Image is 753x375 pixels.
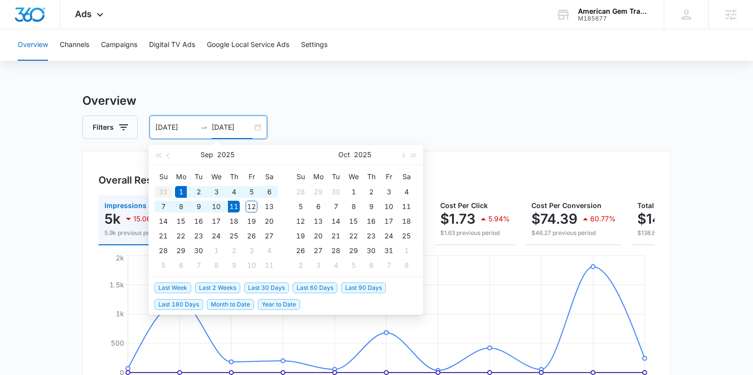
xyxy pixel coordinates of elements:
[309,243,327,258] td: 2025-10-27
[260,243,278,258] td: 2025-10-04
[312,230,324,242] div: 20
[157,215,169,227] div: 14
[111,339,124,347] tspan: 500
[293,282,337,293] span: Last 60 Days
[578,15,650,22] div: account id
[193,230,204,242] div: 23
[295,215,306,227] div: 12
[172,185,190,199] td: 2025-09-01
[292,199,309,214] td: 2025-10-05
[312,186,324,198] div: 29
[398,185,415,199] td: 2025-10-04
[590,215,616,222] p: 60.77%
[362,185,380,199] td: 2025-10-02
[172,214,190,229] td: 2025-09-15
[365,201,377,212] div: 9
[345,243,362,258] td: 2025-10-29
[401,245,412,257] div: 1
[401,259,412,271] div: 8
[309,258,327,273] td: 2025-11-03
[362,258,380,273] td: 2025-11-06
[212,122,252,133] input: End date
[104,201,147,210] span: Impressions
[345,258,362,273] td: 2025-11-05
[260,185,278,199] td: 2025-09-06
[154,299,203,310] span: Last 180 Days
[172,243,190,258] td: 2025-09-29
[354,145,371,164] button: 2025
[327,169,345,185] th: Tu
[440,211,476,227] p: $1.73
[175,186,187,198] div: 1
[190,199,207,214] td: 2025-09-09
[398,169,415,185] th: Sa
[116,254,124,262] tspan: 2k
[260,214,278,229] td: 2025-09-20
[99,173,169,187] h3: Overall Results
[380,185,398,199] td: 2025-10-03
[260,199,278,214] td: 2025-09-13
[82,116,138,139] button: Filters
[246,186,257,198] div: 5
[172,199,190,214] td: 2025-09-08
[348,245,359,257] div: 29
[154,243,172,258] td: 2025-09-28
[175,230,187,242] div: 22
[82,92,671,110] h3: Overview
[348,201,359,212] div: 8
[398,229,415,243] td: 2025-10-25
[210,245,222,257] div: 1
[330,230,342,242] div: 21
[440,229,510,237] p: $1.63 previous period
[190,229,207,243] td: 2025-09-23
[157,230,169,242] div: 21
[243,258,260,273] td: 2025-10-10
[327,229,345,243] td: 2025-10-21
[398,258,415,273] td: 2025-11-08
[362,229,380,243] td: 2025-10-23
[295,259,306,271] div: 2
[258,299,300,310] span: Year to Date
[190,185,207,199] td: 2025-09-02
[60,29,89,61] button: Channels
[365,259,377,271] div: 6
[401,201,412,212] div: 11
[383,186,395,198] div: 3
[193,201,204,212] div: 9
[345,214,362,229] td: 2025-10-15
[330,245,342,257] div: 28
[246,245,257,257] div: 3
[210,230,222,242] div: 24
[330,259,342,271] div: 4
[362,243,380,258] td: 2025-10-30
[246,230,257,242] div: 26
[345,185,362,199] td: 2025-10-01
[154,282,191,293] span: Last Week
[207,199,225,214] td: 2025-09-10
[201,145,213,164] button: Sep
[260,169,278,185] th: Sa
[301,29,327,61] button: Settings
[225,214,243,229] td: 2025-09-18
[175,215,187,227] div: 15
[175,201,187,212] div: 8
[365,245,377,257] div: 30
[312,201,324,212] div: 6
[243,199,260,214] td: 2025-09-12
[225,243,243,258] td: 2025-10-02
[531,201,602,210] span: Cost Per Conversion
[260,229,278,243] td: 2025-09-27
[207,214,225,229] td: 2025-09-17
[246,215,257,227] div: 19
[263,245,275,257] div: 4
[312,245,324,257] div: 27
[243,185,260,199] td: 2025-09-05
[383,245,395,257] div: 31
[312,259,324,271] div: 3
[637,211,690,227] p: $148.77
[172,169,190,185] th: Mo
[109,281,124,289] tspan: 1.5k
[190,258,207,273] td: 2025-10-07
[225,169,243,185] th: Th
[225,229,243,243] td: 2025-09-25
